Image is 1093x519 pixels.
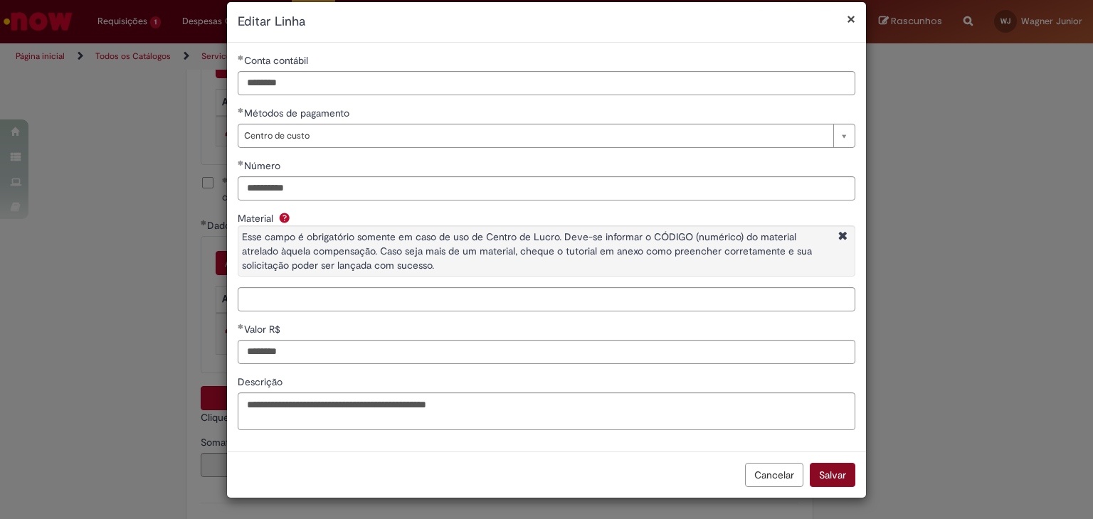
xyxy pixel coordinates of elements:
[244,159,283,172] span: Número
[238,340,855,364] input: Valor R$
[244,323,283,336] span: Valor R$
[242,230,812,272] span: Esse campo é obrigatório somente em caso de uso de Centro de Lucro. Deve-se informar o CÓDIGO (nu...
[835,230,851,245] i: Fechar More information Por question_material
[238,13,855,31] h2: Editar Linha
[238,107,244,113] span: Obrigatório Preenchido
[238,375,285,388] span: Descrição
[238,176,855,200] input: Número
[238,392,855,431] textarea: Descrição
[244,54,311,67] span: Conta contábil
[810,463,855,487] button: Salvar
[745,463,803,487] button: Cancelar
[244,124,826,147] span: Centro de custo
[238,287,855,311] input: Material
[276,212,293,223] span: Ajuda para Material
[238,212,276,225] span: Material
[238,160,244,166] span: Obrigatório Preenchido
[238,323,244,329] span: Obrigatório Preenchido
[244,107,352,119] span: Métodos de pagamento
[847,11,855,26] button: Fechar modal
[238,71,855,95] input: Conta contábil
[238,55,244,60] span: Obrigatório Preenchido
